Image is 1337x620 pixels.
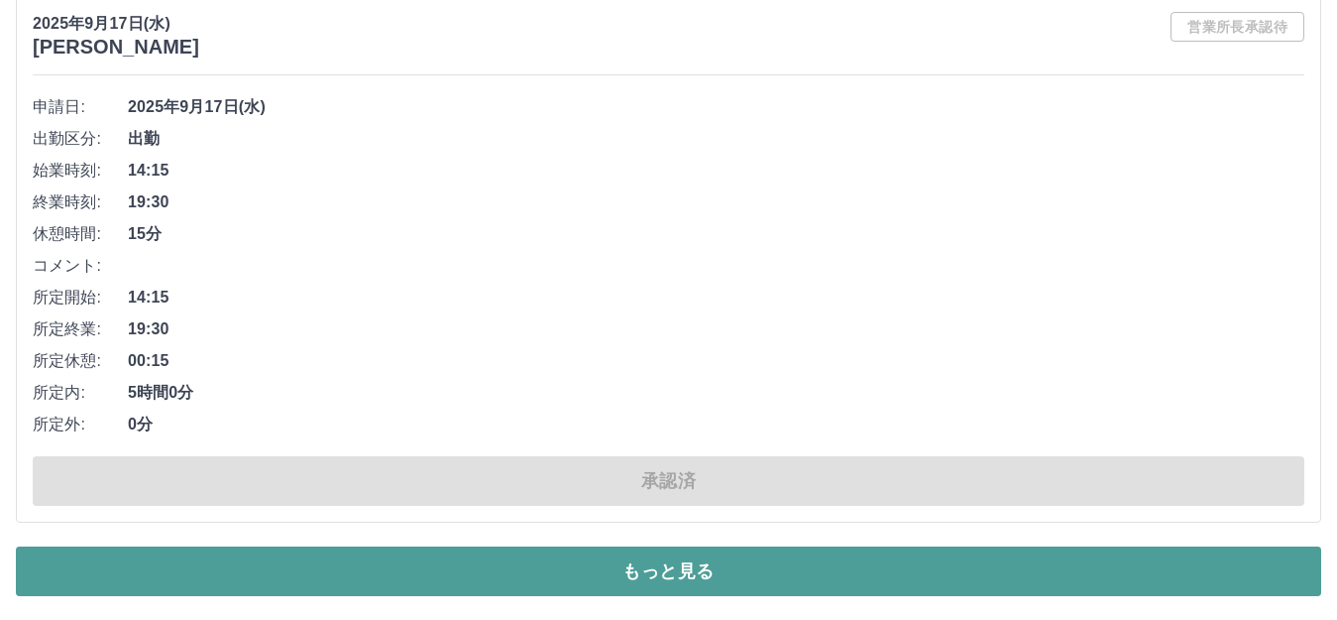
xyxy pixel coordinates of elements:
[33,317,128,341] span: 所定終業:
[128,349,1304,373] span: 00:15
[33,286,128,310] span: 所定開始:
[128,159,1304,183] span: 14:15
[33,127,128,151] span: 出勤区分:
[128,127,1304,151] span: 出勤
[128,413,1304,436] span: 0分
[33,95,128,119] span: 申請日:
[33,254,128,278] span: コメント:
[33,381,128,405] span: 所定内:
[33,12,199,36] p: 2025年9月17日(水)
[128,190,1304,214] span: 19:30
[33,222,128,246] span: 休憩時間:
[128,222,1304,246] span: 15分
[128,95,1304,119] span: 2025年9月17日(水)
[128,317,1304,341] span: 19:30
[33,190,128,214] span: 終業時刻:
[128,286,1304,310] span: 14:15
[33,36,199,59] h3: [PERSON_NAME]
[33,349,128,373] span: 所定休憩:
[16,547,1321,596] button: もっと見る
[128,381,1304,405] span: 5時間0分
[33,159,128,183] span: 始業時刻:
[33,413,128,436] span: 所定外:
